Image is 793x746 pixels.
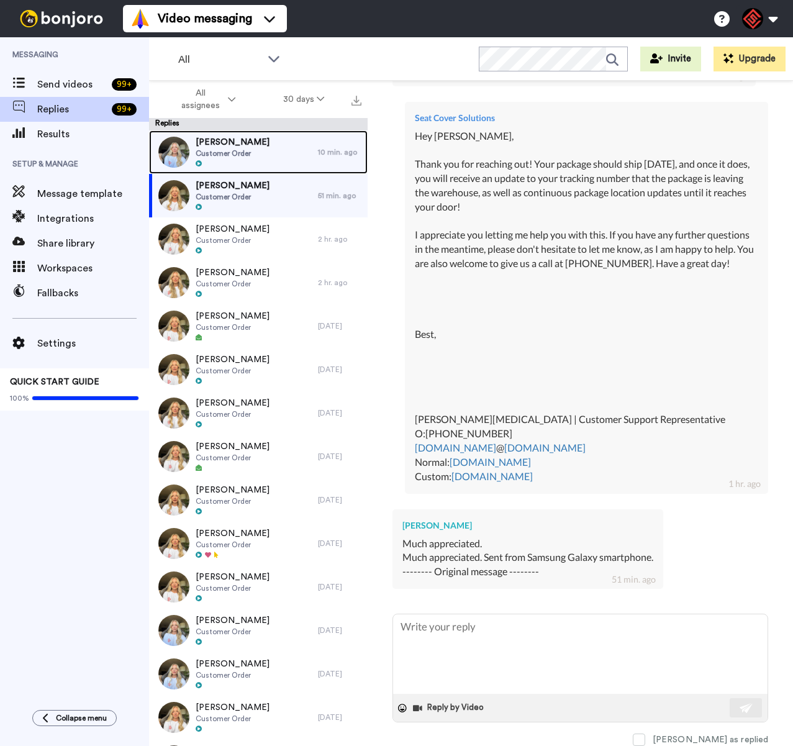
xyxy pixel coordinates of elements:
[196,279,270,289] span: Customer Order
[196,453,270,463] span: Customer Order
[318,191,361,201] div: 51 min. ago
[196,658,270,670] span: [PERSON_NAME]
[402,519,653,532] div: [PERSON_NAME]
[158,484,189,516] img: 99a2814e-a43c-41c2-8a2a-852ef79321b1-thumb.jpg
[149,609,368,652] a: [PERSON_NAME]Customer Order[DATE]
[149,565,368,609] a: [PERSON_NAME]Customer Order[DATE]
[15,10,108,27] img: bj-logo-header-white.svg
[158,398,189,429] img: b7f6ba53-0367-41dc-a25e-fd20a2578b64-thumb.jpg
[318,147,361,157] div: 10 min. ago
[415,442,496,453] a: [DOMAIN_NAME]
[149,348,368,391] a: [PERSON_NAME]Customer Order[DATE]
[196,670,270,680] span: Customer Order
[196,583,270,593] span: Customer Order
[196,266,270,279] span: [PERSON_NAME]
[318,539,361,548] div: [DATE]
[196,484,270,496] span: [PERSON_NAME]
[37,127,149,142] span: Results
[740,703,753,713] img: send-white.svg
[149,435,368,478] a: [PERSON_NAME]Customer Order[DATE]
[653,734,768,746] div: [PERSON_NAME] as replied
[32,710,117,726] button: Collapse menu
[149,304,368,348] a: [PERSON_NAME]Customer Order[DATE]
[175,87,225,112] span: All assignees
[178,52,261,67] span: All
[196,322,270,332] span: Customer Order
[149,261,368,304] a: [PERSON_NAME]Customer Order2 hr. ago
[450,456,531,468] a: [DOMAIN_NAME]
[196,310,270,322] span: [PERSON_NAME]
[318,669,361,679] div: [DATE]
[149,652,368,696] a: [PERSON_NAME]Customer Order[DATE]
[149,217,368,261] a: [PERSON_NAME]Customer Order2 hr. ago
[37,211,149,226] span: Integrations
[415,112,758,124] div: Seat Cover Solutions
[37,261,149,276] span: Workspaces
[196,148,270,158] span: Customer Order
[158,137,189,168] img: 69cb5289-6f68-4c42-9f23-daf942cf1056-thumb.jpg
[640,47,701,71] button: Invite
[196,496,270,506] span: Customer Order
[158,311,189,342] img: 6e0c3069-4f5c-42a0-9457-04a6ac15c5da-thumb.jpg
[196,136,270,148] span: [PERSON_NAME]
[318,452,361,462] div: [DATE]
[348,90,365,109] button: Export all results that match these filters now.
[714,47,786,71] button: Upgrade
[158,10,252,27] span: Video messaging
[37,77,107,92] span: Send videos
[196,571,270,583] span: [PERSON_NAME]
[196,235,270,245] span: Customer Order
[728,478,761,490] div: 1 hr. ago
[158,441,189,472] img: 33fd687a-a5bd-4596-9c58-d11a5fe506fd-thumb.jpg
[37,336,149,351] span: Settings
[37,286,149,301] span: Fallbacks
[196,397,270,409] span: [PERSON_NAME]
[112,78,137,91] div: 99 +
[130,9,150,29] img: vm-color.svg
[196,192,270,202] span: Customer Order
[196,366,270,376] span: Customer Order
[196,701,270,714] span: [PERSON_NAME]
[112,103,137,116] div: 99 +
[152,82,260,117] button: All assignees
[196,540,270,550] span: Customer Order
[158,224,189,255] img: be767059-a3c9-4639-ac7a-c5fb3334f861-thumb.jpg
[402,537,653,551] div: Much appreciated.
[149,391,368,435] a: [PERSON_NAME]Customer Order[DATE]
[402,550,653,579] div: Much appreciated. Sent from Samsung Galaxy smartphone. -------- Original message --------
[351,96,361,106] img: export.svg
[56,713,107,723] span: Collapse menu
[412,699,487,717] button: Reply by Video
[158,180,189,211] img: 96e7cb33-0ad0-4b88-82f8-5b0011c9af66-thumb.jpg
[149,174,368,217] a: [PERSON_NAME]Customer Order51 min. ago
[504,442,586,453] a: [DOMAIN_NAME]
[149,118,368,130] div: Replies
[158,528,189,559] img: df15f537-7590-4922-902a-a0f9944ab2ee-thumb.jpg
[196,627,270,637] span: Customer Order
[37,102,107,117] span: Replies
[318,234,361,244] div: 2 hr. ago
[318,365,361,375] div: [DATE]
[158,658,189,689] img: aa95d926-7e74-4a11-939f-a79606bbe288-thumb.jpg
[318,625,361,635] div: [DATE]
[149,696,368,739] a: [PERSON_NAME]Customer Order[DATE]
[10,378,99,386] span: QUICK START GUIDE
[196,223,270,235] span: [PERSON_NAME]
[149,522,368,565] a: [PERSON_NAME]Customer Order[DATE]
[196,440,270,453] span: [PERSON_NAME]
[260,88,348,111] button: 30 days
[149,130,368,174] a: [PERSON_NAME]Customer Order10 min. ago
[318,278,361,288] div: 2 hr. ago
[318,321,361,331] div: [DATE]
[158,571,189,603] img: 414c3149-51f2-4289-a581-475af556b4ba-thumb.jpg
[451,470,533,482] a: [DOMAIN_NAME]
[158,702,189,733] img: 8bcfc43e-1667-48b4-b98d-a95b4b90bcdb-thumb.jpg
[196,527,270,540] span: [PERSON_NAME]
[318,495,361,505] div: [DATE]
[318,408,361,418] div: [DATE]
[158,354,189,385] img: d84a321f-c621-4764-94b4-ac8b4e4b7995-thumb.jpg
[196,180,270,192] span: [PERSON_NAME]
[318,582,361,592] div: [DATE]
[37,236,149,251] span: Share library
